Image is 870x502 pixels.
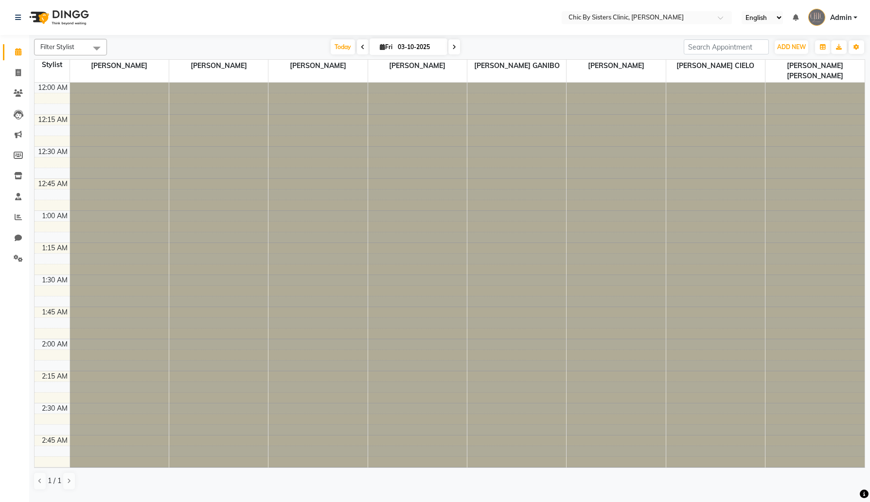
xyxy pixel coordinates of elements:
[567,60,665,72] span: [PERSON_NAME]
[467,60,566,72] span: [PERSON_NAME] GANIBO
[40,371,70,381] div: 2:15 AM
[36,115,70,125] div: 12:15 AM
[40,243,70,253] div: 1:15 AM
[169,60,268,72] span: [PERSON_NAME]
[35,60,70,70] div: Stylist
[40,435,70,446] div: 2:45 AM
[36,147,70,157] div: 12:30 AM
[830,13,852,23] span: Admin
[829,463,860,492] iframe: chat widget
[765,60,865,82] span: [PERSON_NAME] [PERSON_NAME]
[775,40,808,54] button: ADD NEW
[40,307,70,317] div: 1:45 AM
[36,179,70,189] div: 12:45 AM
[48,476,61,486] span: 1 / 1
[268,60,367,72] span: [PERSON_NAME]
[40,403,70,414] div: 2:30 AM
[40,43,74,51] span: Filter Stylist
[368,60,467,72] span: [PERSON_NAME]
[25,4,91,31] img: logo
[777,43,806,51] span: ADD NEW
[395,40,444,54] input: 2025-10-03
[36,83,70,93] div: 12:00 AM
[40,339,70,349] div: 2:00 AM
[808,9,825,26] img: Admin
[331,39,355,54] span: Today
[684,39,769,54] input: Search Appointment
[666,60,765,72] span: [PERSON_NAME] CIELO
[40,275,70,285] div: 1:30 AM
[70,60,169,72] span: [PERSON_NAME]
[377,43,395,51] span: Fri
[40,211,70,221] div: 1:00 AM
